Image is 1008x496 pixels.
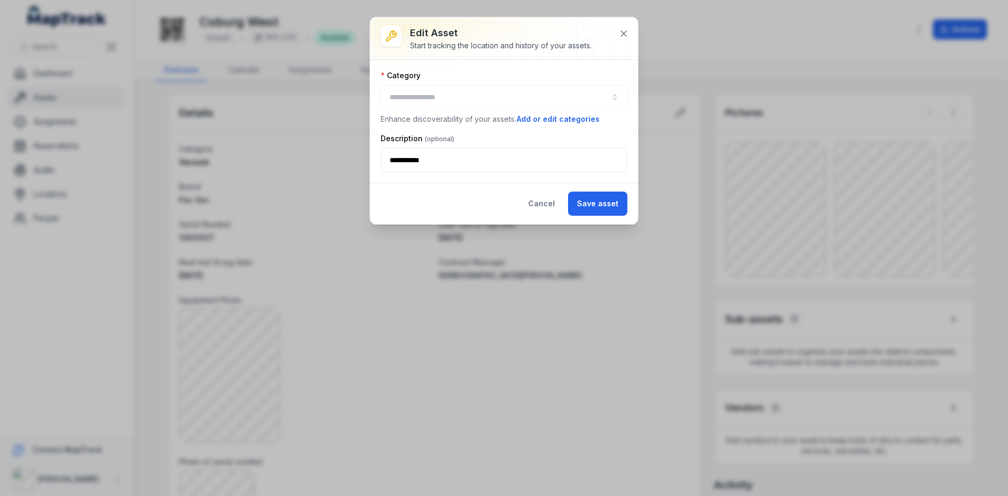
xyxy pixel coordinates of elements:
[519,192,564,216] button: Cancel
[568,192,627,216] button: Save asset
[381,113,627,125] p: Enhance discoverability of your assets.
[381,70,421,81] label: Category
[410,40,592,51] div: Start tracking the location and history of your assets.
[410,26,592,40] h3: Edit asset
[381,133,454,144] label: Description
[516,113,600,125] button: Add or edit categories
